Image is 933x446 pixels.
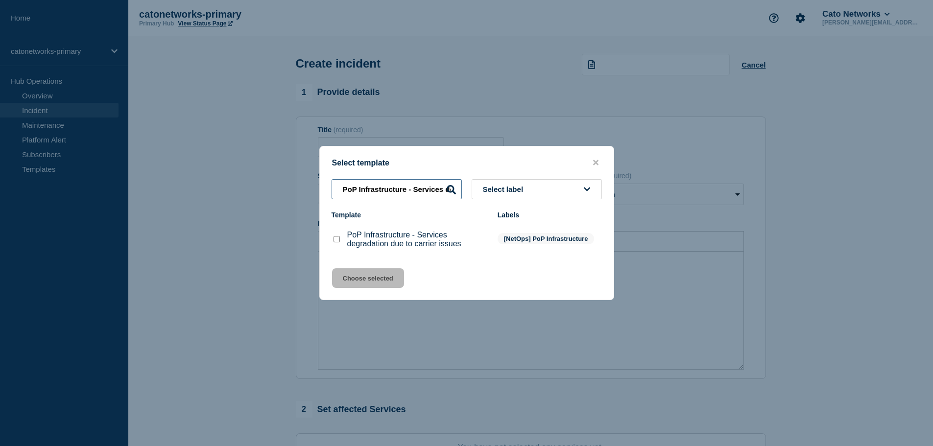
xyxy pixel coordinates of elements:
div: Labels [498,211,602,219]
input: PoP Infrastructure - Services degradation due to carrier issues checkbox [334,236,340,242]
p: PoP Infrastructure - Services degradation due to carrier issues [347,231,488,248]
div: Template [332,211,488,219]
button: Choose selected [332,268,404,288]
button: Select label [472,179,602,199]
span: Select label [483,185,527,193]
button: close button [590,158,601,167]
span: [NetOps] PoP Infrastructure [498,233,595,244]
input: Search templates & labels [332,179,462,199]
div: Select template [320,158,614,167]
